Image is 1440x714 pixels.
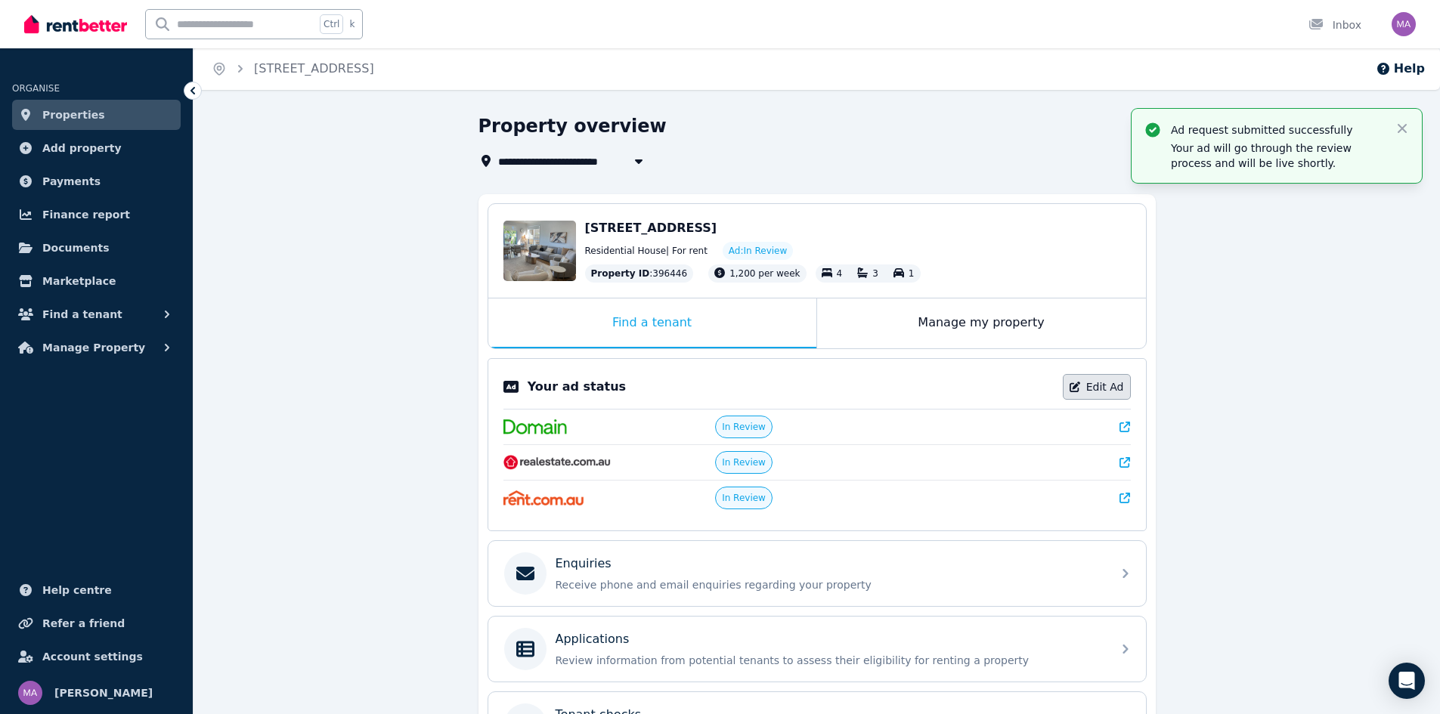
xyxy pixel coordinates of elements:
[254,61,374,76] a: [STREET_ADDRESS]
[42,614,125,632] span: Refer a friend
[503,455,612,470] img: RealEstate.com.au
[12,233,181,263] a: Documents
[42,172,101,190] span: Payments
[556,653,1103,668] p: Review information from potential tenants to assess their eligibility for renting a property
[42,239,110,257] span: Documents
[194,48,392,90] nav: Breadcrumb
[349,18,355,30] span: k
[729,268,800,279] span: 1,200 per week
[478,114,667,138] h1: Property overview
[12,133,181,163] a: Add property
[42,272,116,290] span: Marketplace
[42,139,122,157] span: Add property
[488,541,1146,606] a: EnquiriesReceive phone and email enquiries regarding your property
[12,100,181,130] a: Properties
[1376,60,1425,78] button: Help
[12,299,181,329] button: Find a tenant
[837,268,843,279] span: 4
[42,581,112,599] span: Help centre
[729,245,787,257] span: Ad: In Review
[503,490,584,505] img: Rent.com.au
[1389,663,1425,699] div: Open Intercom Messenger
[1171,141,1383,171] p: Your ad will go through the review process and will be live shortly.
[12,641,181,672] a: Account settings
[24,13,127,36] img: RentBetter
[585,221,717,235] span: [STREET_ADDRESS]
[12,166,181,196] a: Payments
[12,608,181,638] a: Refer a friend
[722,421,766,433] span: In Review
[42,305,122,323] span: Find a tenant
[1063,374,1131,400] a: Edit Ad
[722,456,766,468] span: In Review
[12,83,60,94] span: ORGANISE
[1171,122,1383,138] p: Ad request submitted successfully
[488,298,816,348] div: Find a tenant
[54,684,153,702] span: [PERSON_NAME]
[488,617,1146,682] a: ApplicationsReview information from potential tenants to assess their eligibility for renting a p...
[556,577,1103,592] p: Receive phone and email enquiries regarding your property
[585,245,708,257] span: Residential House | For rent
[1308,17,1361,32] div: Inbox
[909,268,915,279] span: 1
[872,268,878,279] span: 3
[556,555,612,573] p: Enquiries
[12,575,181,605] a: Help centre
[817,298,1146,348] div: Manage my property
[503,419,567,434] img: Domain.com.au
[12,266,181,296] a: Marketplace
[528,378,626,396] p: Your ad status
[18,681,42,705] img: Marwa Alsaloom
[585,264,694,283] div: : 396446
[12,199,181,230] a: Finance report
[1392,12,1416,36] img: Marwa Alsaloom
[42,648,143,666] span: Account settings
[556,630,630,648] p: Applications
[42,206,130,224] span: Finance report
[12,332,181,363] button: Manage Property
[591,267,650,280] span: Property ID
[42,106,105,124] span: Properties
[42,338,145,357] span: Manage Property
[320,14,343,34] span: Ctrl
[722,492,766,504] span: In Review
